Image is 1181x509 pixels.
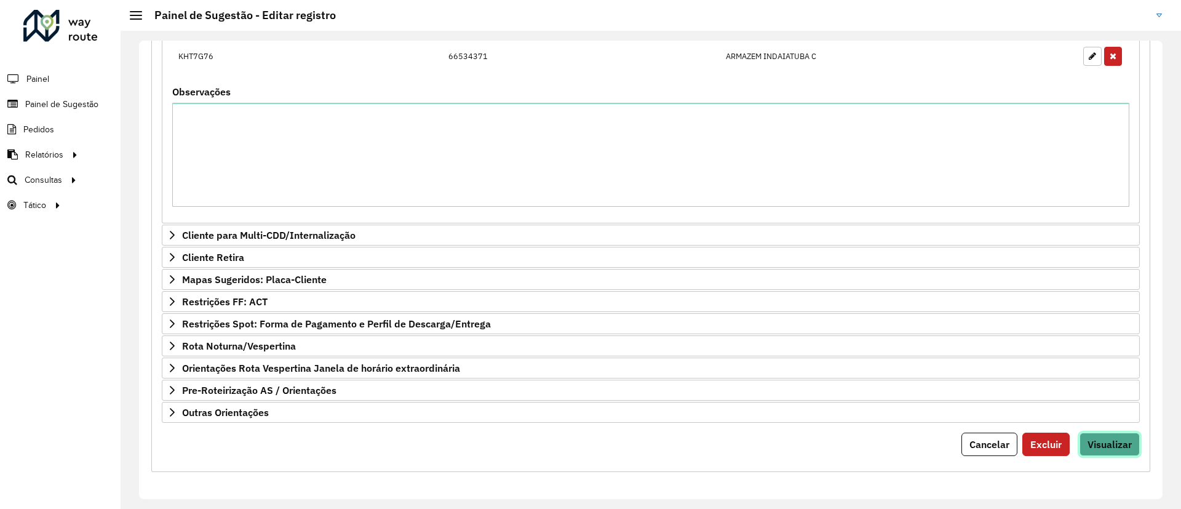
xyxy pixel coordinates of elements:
span: Consultas [25,174,62,186]
a: Cliente para Multi-CDD/Internalização [162,225,1140,246]
span: Restrições Spot: Forma de Pagamento e Perfil de Descarga/Entrega [182,319,491,329]
a: Rota Noturna/Vespertina [162,335,1140,356]
a: Orientações Rota Vespertina Janela de horário extraordinária [162,358,1140,379]
span: Rota Noturna/Vespertina [182,341,296,351]
td: ARMAZEM INDAIATUBA C [720,41,955,73]
span: Mapas Sugeridos: Placa-Cliente [182,275,327,284]
span: Painel de Sugestão [25,98,98,111]
label: Observações [172,84,231,99]
button: Cancelar [961,433,1017,456]
td: KHT7G76 [172,41,280,73]
a: Mapas Sugeridos: Placa-Cliente [162,269,1140,290]
span: Orientações Rota Vespertina Janela de horário extraordinária [182,363,460,373]
span: Cliente para Multi-CDD/Internalização [182,230,356,240]
a: Outras Orientações [162,402,1140,423]
span: Relatórios [25,148,63,161]
a: Pre-Roteirização AS / Orientações [162,380,1140,401]
button: Excluir [1022,433,1070,456]
span: Cliente Retira [182,252,244,262]
a: Restrições Spot: Forma de Pagamento e Perfil de Descarga/Entrega [162,313,1140,334]
button: Visualizar [1080,433,1140,456]
span: Cancelar [969,438,1009,451]
h2: Painel de Sugestão - Editar registro [142,9,336,22]
td: 66534371 [442,41,720,73]
span: Restrições FF: ACT [182,297,268,307]
span: Pre-Roteirização AS / Orientações [182,385,336,395]
span: Visualizar [1088,438,1132,451]
span: Tático [23,199,46,212]
a: Cliente Retira [162,247,1140,268]
a: Restrições FF: ACT [162,291,1140,312]
span: Painel [26,73,49,86]
span: Outras Orientações [182,407,269,417]
span: Pedidos [23,123,54,136]
span: Excluir [1030,438,1062,451]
